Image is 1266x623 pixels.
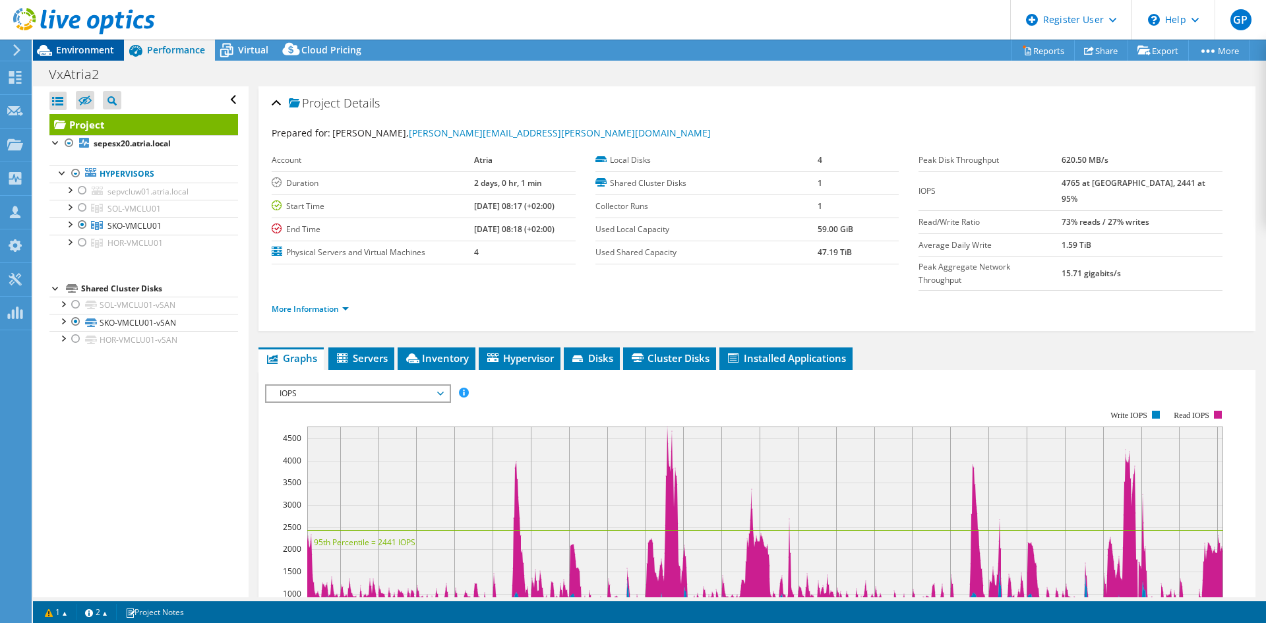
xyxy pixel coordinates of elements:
a: Project [49,114,238,135]
b: 1 [818,177,822,189]
b: 2 days, 0 hr, 1 min [474,177,542,189]
span: Cloud Pricing [301,44,361,56]
span: Inventory [404,351,469,365]
span: Environment [56,44,114,56]
text: 95th Percentile = 2441 IOPS [314,537,415,548]
b: 620.50 MB/s [1062,154,1108,165]
b: [DATE] 08:17 (+02:00) [474,200,555,212]
a: More [1188,40,1250,61]
text: 2000 [283,543,301,554]
label: Read/Write Ratio [919,216,1061,229]
b: sepesx20.atria.local [94,138,171,149]
label: Start Time [272,200,474,213]
label: Used Local Capacity [595,223,818,236]
a: 1 [36,604,76,620]
label: Peak Aggregate Network Throughput [919,260,1061,287]
span: Graphs [265,351,317,365]
text: 4000 [283,455,301,466]
span: Disks [570,351,613,365]
span: [PERSON_NAME], [332,127,711,139]
svg: \n [1148,14,1160,26]
a: Hypervisors [49,165,238,183]
a: Reports [1011,40,1075,61]
span: IOPS [273,386,442,401]
a: HOR-VMCLU01-vSAN [49,331,238,348]
text: 1000 [283,588,301,599]
text: 1500 [283,566,301,577]
h1: VxAtria2 [43,67,119,82]
span: SOL-VMCLU01 [107,203,161,214]
span: Details [344,95,380,111]
a: sepesx20.atria.local [49,135,238,152]
a: 2 [76,604,117,620]
a: SOL-VMCLU01-vSAN [49,297,238,314]
label: Used Shared Capacity [595,246,818,259]
label: Shared Cluster Disks [595,177,818,190]
span: Installed Applications [726,351,846,365]
b: [DATE] 08:18 (+02:00) [474,223,555,235]
label: IOPS [919,185,1061,198]
span: Hypervisor [485,351,554,365]
b: 47.19 TiB [818,247,852,258]
span: HOR-VMCLU01 [107,237,163,249]
a: Export [1128,40,1189,61]
span: Performance [147,44,205,56]
text: 4500 [283,432,301,444]
span: GP [1230,9,1251,30]
b: 4765 at [GEOGRAPHIC_DATA], 2441 at 95% [1062,177,1205,204]
span: Cluster Disks [630,351,709,365]
span: sepvcluw01.atria.local [107,186,189,197]
label: Local Disks [595,154,818,167]
label: Account [272,154,474,167]
span: Project [289,97,340,110]
b: 4 [818,154,822,165]
span: Servers [335,351,388,365]
a: SKO-VMCLU01-vSAN [49,314,238,331]
text: 3000 [283,499,301,510]
b: 59.00 GiB [818,223,853,235]
div: Shared Cluster Disks [81,281,238,297]
b: 15.71 gigabits/s [1062,268,1121,279]
a: HOR-VMCLU01 [49,235,238,252]
span: Virtual [238,44,268,56]
label: Average Daily Write [919,239,1061,252]
b: 4 [474,247,479,258]
b: Atria [474,154,493,165]
label: Duration [272,177,474,190]
span: SKO-VMCLU01 [107,220,162,231]
text: 2500 [283,521,301,533]
a: More Information [272,303,349,314]
a: sepvcluw01.atria.local [49,183,238,200]
a: Project Notes [116,604,193,620]
a: [PERSON_NAME][EMAIL_ADDRESS][PERSON_NAME][DOMAIN_NAME] [409,127,711,139]
label: Prepared for: [272,127,330,139]
b: 73% reads / 27% writes [1062,216,1149,227]
label: End Time [272,223,474,236]
a: Share [1074,40,1128,61]
b: 1.59 TiB [1062,239,1091,251]
a: SOL-VMCLU01 [49,200,238,217]
text: Write IOPS [1110,411,1147,420]
b: 1 [818,200,822,212]
label: Peak Disk Throughput [919,154,1061,167]
label: Collector Runs [595,200,818,213]
text: 3500 [283,477,301,488]
text: Read IOPS [1174,411,1210,420]
a: SKO-VMCLU01 [49,217,238,234]
label: Physical Servers and Virtual Machines [272,246,474,259]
